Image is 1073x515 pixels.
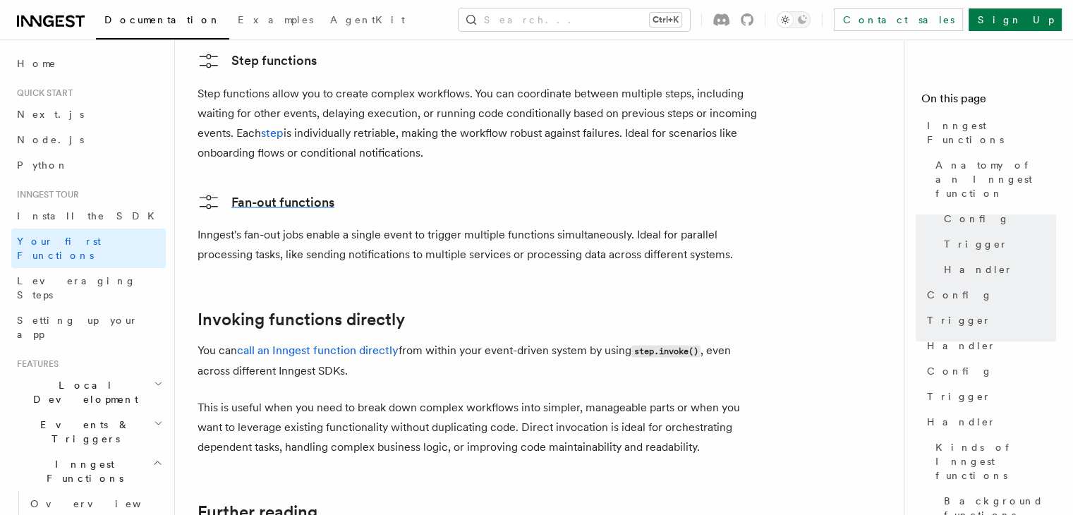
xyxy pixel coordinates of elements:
a: call an Inngest function directly [237,343,399,356]
a: Trigger [921,308,1056,333]
span: Next.js [17,109,84,120]
a: Python [11,152,166,178]
kbd: Ctrl+K [650,13,681,27]
a: Install the SDK [11,203,166,229]
span: Install the SDK [17,210,163,222]
a: step [261,126,284,139]
a: Handler [921,333,1056,358]
p: This is useful when you need to break down complex workflows into simpler, manageable parts or wh... [198,397,762,456]
span: Setting up your app [17,315,138,340]
h4: On this page [921,90,1056,113]
span: Trigger [944,237,1008,251]
p: Step functions allow you to create complex workflows. You can coordinate between multiple steps, ... [198,83,762,162]
span: Inngest Functions [927,119,1056,147]
a: Sign Up [969,8,1062,31]
a: Trigger [938,231,1056,257]
a: Documentation [96,4,229,40]
span: Config [944,212,1010,226]
a: Config [938,206,1056,231]
span: AgentKit [330,14,405,25]
span: Features [11,358,59,370]
p: Inngest's fan-out jobs enable a single event to trigger multiple functions simultaneously. Ideal ... [198,224,762,264]
button: Toggle dark mode [777,11,811,28]
a: Inngest Functions [921,113,1056,152]
p: You can from within your event-driven system by using , even across different Inngest SDKs. [198,340,762,380]
span: Config [927,364,993,378]
button: Local Development [11,372,166,412]
span: Local Development [11,378,154,406]
span: Handler [927,339,996,353]
a: Leveraging Steps [11,268,166,308]
span: Overview [30,498,176,509]
a: Setting up your app [11,308,166,347]
span: Handler [927,415,996,429]
span: Home [17,56,56,71]
a: Step functions [198,49,317,72]
code: step.invoke() [631,345,701,357]
a: Kinds of Inngest functions [930,435,1056,488]
a: Node.js [11,127,166,152]
a: Fan-out functions [198,190,334,213]
span: Your first Functions [17,236,101,261]
a: Your first Functions [11,229,166,268]
span: Inngest tour [11,189,79,200]
a: Contact sales [834,8,963,31]
span: Inngest Functions [11,457,152,485]
a: Handler [921,409,1056,435]
span: Kinds of Inngest functions [935,440,1056,483]
span: Leveraging Steps [17,275,136,301]
a: Examples [229,4,322,38]
a: Home [11,51,166,76]
span: Config [927,288,993,302]
button: Events & Triggers [11,412,166,452]
span: Python [17,159,68,171]
span: Anatomy of an Inngest function [935,158,1056,200]
button: Inngest Functions [11,452,166,491]
a: Handler [938,257,1056,282]
span: Examples [238,14,313,25]
span: Events & Triggers [11,418,154,446]
a: Next.js [11,102,166,127]
a: Anatomy of an Inngest function [930,152,1056,206]
span: Quick start [11,87,73,99]
span: Node.js [17,134,84,145]
span: Documentation [104,14,221,25]
a: Trigger [921,384,1056,409]
a: Invoking functions directly [198,309,405,329]
a: Config [921,358,1056,384]
a: Config [921,282,1056,308]
span: Trigger [927,313,991,327]
span: Handler [944,262,1013,277]
a: AgentKit [322,4,413,38]
span: Trigger [927,389,991,404]
button: Search...Ctrl+K [459,8,690,31]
